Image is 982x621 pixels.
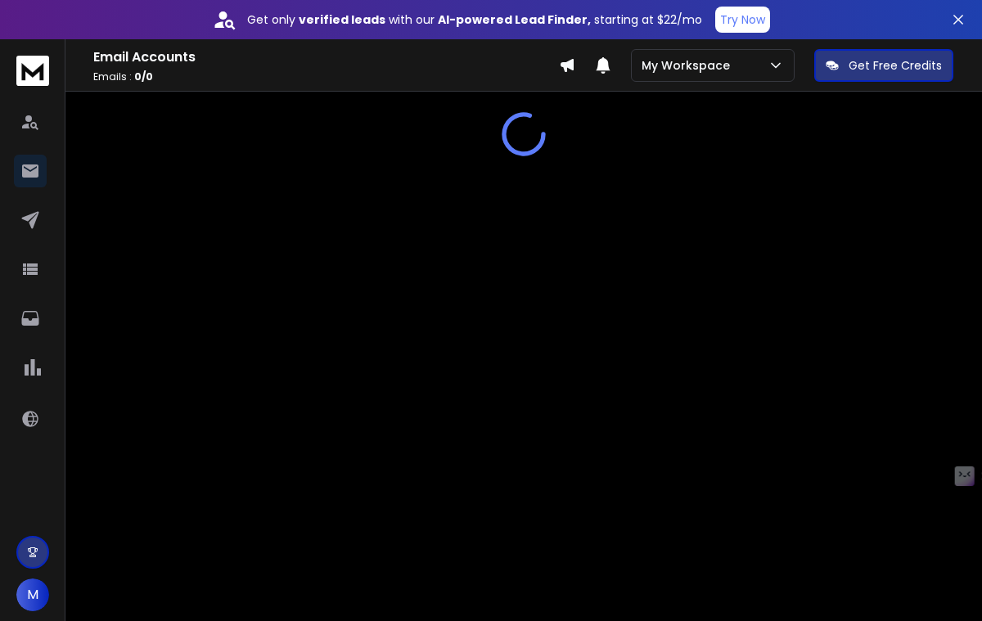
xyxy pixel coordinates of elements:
strong: AI-powered Lead Finder, [438,11,591,28]
img: logo [16,56,49,86]
strong: verified leads [299,11,385,28]
button: M [16,578,49,611]
p: Get Free Credits [849,57,942,74]
p: My Workspace [642,57,736,74]
p: Get only with our starting at $22/mo [247,11,702,28]
span: 0 / 0 [134,70,153,83]
button: Try Now [715,7,770,33]
p: Emails : [93,70,559,83]
p: Try Now [720,11,765,28]
h1: Email Accounts [93,47,559,67]
button: Get Free Credits [814,49,953,82]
